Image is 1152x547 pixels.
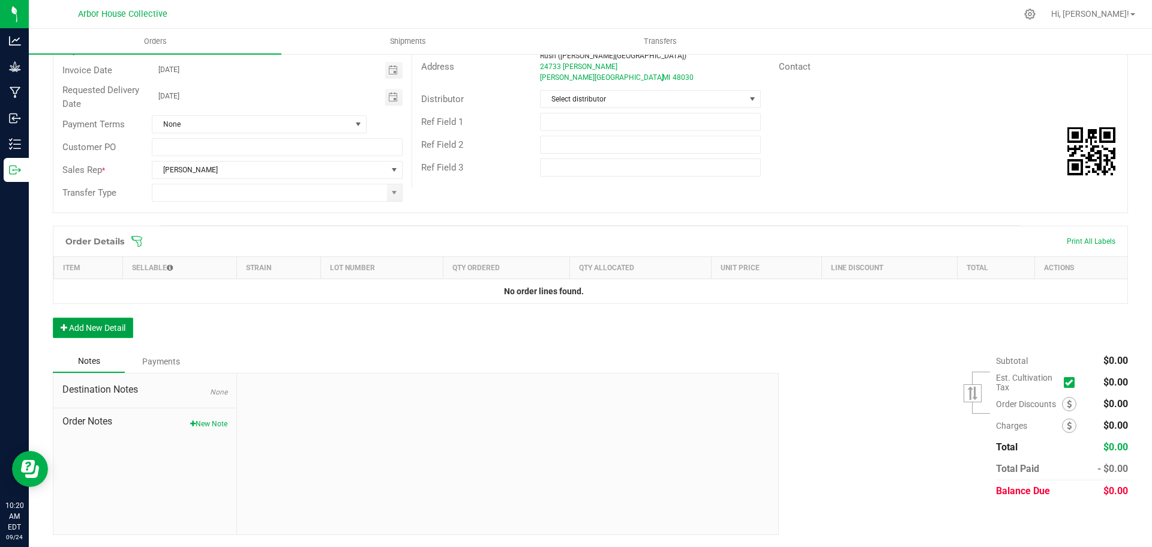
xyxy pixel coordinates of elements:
[53,350,125,373] div: Notes
[62,382,227,397] span: Destination Notes
[9,112,21,124] inline-svg: Inbound
[534,29,787,54] a: Transfers
[661,73,662,82] span: ,
[281,29,534,54] a: Shipments
[321,257,443,279] th: Lot Number
[9,35,21,47] inline-svg: Analytics
[123,257,237,279] th: Sellable
[78,9,167,19] span: Arbor House Collective
[62,187,116,198] span: Transfer Type
[9,86,21,98] inline-svg: Manufacturing
[12,451,48,487] iframe: Resource center
[443,257,569,279] th: Qty Ordered
[996,485,1050,497] span: Balance Due
[996,399,1062,409] span: Order Discounts
[374,36,442,47] span: Shipments
[152,116,351,133] span: None
[421,162,463,173] span: Ref Field 3
[1067,127,1115,175] img: Scan me!
[1067,127,1115,175] qrcode: 00000114
[54,257,123,279] th: Item
[1097,463,1128,474] span: - $0.00
[540,73,664,82] span: [PERSON_NAME][GEOGRAPHIC_DATA]
[421,94,464,104] span: Distributor
[1051,9,1129,19] span: Hi, [PERSON_NAME]!
[540,52,686,60] span: Rush ([PERSON_NAME][GEOGRAPHIC_DATA])
[385,89,403,106] span: Toggle calendar
[190,419,227,429] button: New Note
[662,73,670,82] span: MI
[711,257,821,279] th: Unit Price
[421,116,463,127] span: Ref Field 1
[996,356,1028,366] span: Subtotal
[1064,375,1080,391] span: Calculate cultivation tax
[62,65,112,76] span: Invoice Date
[62,414,227,429] span: Order Notes
[541,91,745,107] span: Select distributor
[62,119,125,130] span: Payment Terms
[237,257,321,279] th: Strain
[673,73,694,82] span: 48030
[628,36,693,47] span: Transfers
[9,61,21,73] inline-svg: Grow
[996,373,1059,392] span: Est. Cultivation Tax
[5,533,23,542] p: 09/24
[5,500,23,533] p: 10:20 AM EDT
[9,164,21,176] inline-svg: Outbound
[421,61,454,72] span: Address
[62,142,116,153] span: Customer PO
[29,29,281,54] a: Orders
[996,441,1018,453] span: Total
[125,351,197,372] div: Payments
[9,138,21,150] inline-svg: Inventory
[421,139,463,150] span: Ref Field 2
[1103,355,1128,366] span: $0.00
[1103,376,1128,388] span: $0.00
[1103,420,1128,431] span: $0.00
[1103,398,1128,409] span: $0.00
[53,318,133,338] button: Add New Detail
[62,165,102,175] span: Sales Rep
[210,388,227,396] span: None
[958,257,1035,279] th: Total
[504,286,584,296] strong: No order lines found.
[779,61,811,72] span: Contact
[152,162,386,178] span: [PERSON_NAME]
[62,85,139,109] span: Requested Delivery Date
[62,45,125,56] span: Payment Status
[1103,441,1128,453] span: $0.00
[1022,8,1037,20] div: Manage settings
[569,257,711,279] th: Qty Allocated
[821,257,957,279] th: Line Discount
[65,237,124,246] h1: Order Details
[1103,485,1128,497] span: $0.00
[996,421,1062,431] span: Charges
[385,62,403,79] span: Toggle calendar
[128,36,183,47] span: Orders
[996,463,1039,474] span: Total Paid
[1034,257,1127,279] th: Actions
[540,62,617,71] span: 24733 [PERSON_NAME]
